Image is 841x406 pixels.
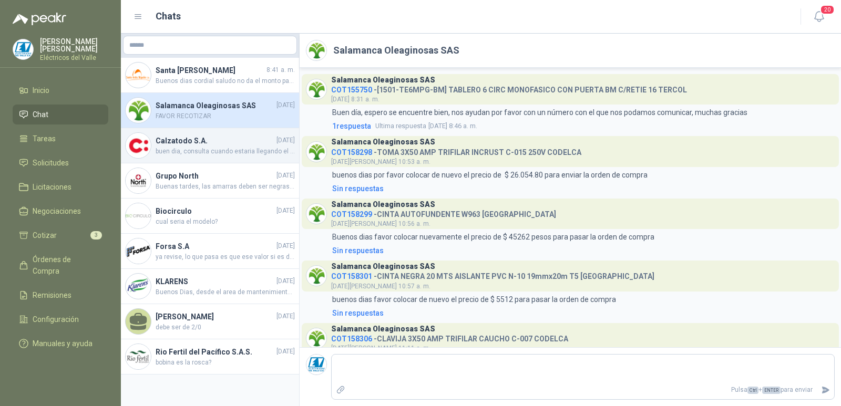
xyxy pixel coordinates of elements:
img: Company Logo [126,168,151,193]
h4: - CLAVIJA 3X50 AMP TRIFILAR CAUCHO C-007 CODELCA [331,332,568,342]
a: Licitaciones [13,177,108,197]
p: buenos dias favor colocar de nuevo el precio de $ 5512 para pasar la orden de compra [332,294,616,305]
img: Company Logo [126,203,151,228]
p: Buen día, espero se encuentre bien, nos ayudan por favor con un número con el que nos podamos com... [332,107,747,118]
a: Company LogoForsa S.A[DATE]ya revise, lo que pasa es que ese valor si es de la tapa en [PERSON_NA... [121,234,299,269]
span: Solicitudes [33,157,69,169]
a: [PERSON_NAME][DATE]debe ser de 2/0 [121,304,299,339]
span: [DATE] [276,136,295,145]
h4: - CINTA NEGRA 20 MTS AISLANTE PVC N-10 19mmx20m T5 [GEOGRAPHIC_DATA] [331,269,654,279]
img: Company Logo [306,204,326,224]
img: Company Logo [126,238,151,264]
p: Buenos dias favor colocar nuevamente el precio de $ 45262 pesos para pasar la orden de compra [332,231,654,243]
img: Company Logo [126,98,151,123]
span: Tareas [33,133,56,144]
span: [DATE] [276,347,295,357]
h4: Calzatodo S.A. [156,135,274,147]
a: Company LogoSalamanca Oleaginosas SAS[DATE]FAVOR RECOTIZAR [121,93,299,128]
span: 20 [820,5,835,15]
span: 3 [90,231,102,240]
span: Buenos dias cordial saludo no da el monto para despacho gracias [156,76,295,86]
span: 8:41 a. m. [266,65,295,75]
img: Company Logo [306,40,326,60]
span: COT158301 [331,272,372,280]
a: Solicitudes [13,153,108,173]
h4: - [1501-TE6MPG-BM] TABLERO 6 CIRC MONOFASICO CON PUERTA BM C/RETIE 16 TERCOL [331,83,687,93]
span: Licitaciones [33,181,71,193]
a: Sin respuestas [330,307,835,319]
span: Remisiones [33,289,71,301]
button: Enviar [817,381,834,399]
span: 1 respuesta [332,120,371,132]
a: Configuración [13,309,108,329]
img: Company Logo [306,142,326,162]
div: Sin respuestas [332,245,384,256]
h3: Salamanca Oleaginosas SAS [331,139,435,145]
span: Cotizar [33,230,57,241]
h4: Salamanca Oleaginosas SAS [156,100,274,111]
a: Company LogoRio Fertil del Pacífico S.A.S.[DATE]bobina es la rosca? [121,339,299,374]
span: Configuración [33,314,79,325]
p: buenos dias por favor colocar de nuevo el precio de $ 26.054.80 para enviar la orden de compra [332,169,648,181]
h1: Chats [156,9,181,24]
span: [DATE] [276,276,295,286]
h4: [PERSON_NAME] [156,311,274,322]
a: Cotizar3 [13,225,108,245]
p: Eléctricos del Valle [40,55,108,61]
span: FAVOR RECOTIZAR [156,111,295,121]
button: 20 [809,7,828,26]
img: Company Logo [126,133,151,158]
a: Company LogoBiocirculo[DATE]cual seria el modelo? [121,199,299,234]
h3: Salamanca Oleaginosas SAS [331,202,435,207]
h4: - TOMA 3X50 AMP TRIFILAR INCRUST C-015 250V CODELCA [331,145,581,155]
a: 1respuestaUltima respuesta[DATE] 8:46 a. m. [330,120,835,132]
a: Remisiones [13,285,108,305]
span: ya revise, lo que pasa es que ese valor si es de la tapa en [PERSON_NAME], de acuerdo a la refere... [156,252,295,262]
a: Company LogoCalzatodo S.A.[DATE]buen dia, consulta cuando estaria llegando el pedido [121,128,299,163]
h4: Santa [PERSON_NAME] [156,65,264,76]
h4: Rio Fertil del Pacífico S.A.S. [156,346,274,358]
label: Adjuntar archivos [332,381,350,399]
p: [PERSON_NAME] [PERSON_NAME] [40,38,108,53]
h2: Salamanca Oleaginosas SAS [333,43,459,58]
span: Manuales y ayuda [33,338,93,349]
span: COT158306 [331,335,372,343]
a: Negociaciones [13,201,108,221]
h4: Biocirculo [156,205,274,217]
span: [DATE] [276,206,295,216]
span: [DATE][PERSON_NAME] 10:57 a. m. [331,283,430,290]
img: Company Logo [306,79,326,99]
img: Company Logo [126,63,151,88]
span: Negociaciones [33,205,81,217]
a: Company LogoGrupo North[DATE]Buenas tardes, las amarras deben ser negras, por favor confirmar que... [121,163,299,199]
a: Órdenes de Compra [13,249,108,281]
span: Buenas tardes, las amarras deben ser negras, por favor confirmar que la entrega sea de este color... [156,182,295,192]
h3: Salamanca Oleaginosas SAS [331,326,435,332]
span: [DATE] [276,171,295,181]
span: [DATE] [276,311,295,321]
h3: Salamanca Oleaginosas SAS [331,264,435,269]
span: [DATE] 8:31 a. m. [331,96,380,103]
h3: Salamanca Oleaginosas SAS [331,77,435,83]
span: [DATE][PERSON_NAME] 11:11 a. m. [331,345,430,352]
span: COT155750 [331,86,372,94]
p: Pulsa + para enviar [350,381,817,399]
h4: - CINTA AUTOFUNDENTE W963 [GEOGRAPHIC_DATA] [331,207,556,217]
img: Company Logo [126,274,151,299]
span: Buenos Dias, desde el area de mantenimiento nos informan que no podemos cambiar el color [PERSON_... [156,287,295,297]
span: [DATE][PERSON_NAME] 10:56 a. m. [331,220,430,227]
span: Órdenes de Compra [33,254,98,277]
img: Company Logo [306,266,326,286]
div: Sin respuestas [332,183,384,194]
img: Company Logo [306,328,326,348]
img: Company Logo [13,39,33,59]
span: debe ser de 2/0 [156,322,295,332]
span: bobina es la rosca? [156,358,295,368]
a: Inicio [13,80,108,100]
span: COT158298 [331,148,372,157]
a: Company LogoSanta [PERSON_NAME]8:41 a. m.Buenos dias cordial saludo no da el monto para despacho ... [121,58,299,93]
img: Company Logo [126,344,151,369]
span: [DATE] [276,100,295,110]
img: Logo peakr [13,13,66,25]
h4: Forsa S.A [156,241,274,252]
